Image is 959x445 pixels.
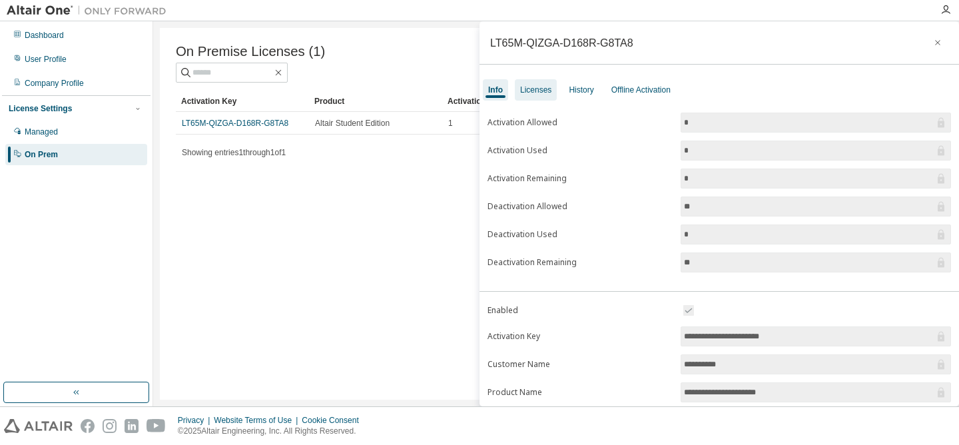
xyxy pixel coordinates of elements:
img: youtube.svg [147,419,166,433]
span: Showing entries 1 through 1 of 1 [182,148,286,157]
div: Company Profile [25,78,84,89]
label: Activation Remaining [487,173,673,184]
div: LT65M-QIZGA-D168R-G8TA8 [490,37,633,48]
img: altair_logo.svg [4,419,73,433]
div: Product [314,91,437,112]
div: Managed [25,127,58,137]
div: Dashboard [25,30,64,41]
label: Product Name [487,387,673,398]
label: Activation Used [487,145,673,156]
p: © 2025 Altair Engineering, Inc. All Rights Reserved. [178,426,367,437]
img: linkedin.svg [125,419,139,433]
span: On Premise Licenses (1) [176,44,325,59]
label: Deactivation Allowed [487,201,673,212]
div: On Prem [25,149,58,160]
div: Website Terms of Use [214,415,302,426]
label: Deactivation Remaining [487,257,673,268]
img: facebook.svg [81,419,95,433]
div: License Settings [9,103,72,114]
div: User Profile [25,54,67,65]
div: Cookie Consent [302,415,366,426]
div: Info [488,85,503,95]
span: Altair Student Edition [315,118,390,129]
img: Altair One [7,4,173,17]
div: History [569,85,593,95]
div: Activation Allowed [448,91,570,112]
div: Licenses [520,85,551,95]
label: Enabled [487,305,673,316]
div: Activation Key [181,91,304,112]
div: Offline Activation [611,85,671,95]
span: 1 [448,118,453,129]
label: Activation Allowed [487,117,673,128]
div: Privacy [178,415,214,426]
label: Activation Key [487,331,673,342]
label: Deactivation Used [487,229,673,240]
img: instagram.svg [103,419,117,433]
a: LT65M-QIZGA-D168R-G8TA8 [182,119,288,128]
label: Customer Name [487,359,673,370]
